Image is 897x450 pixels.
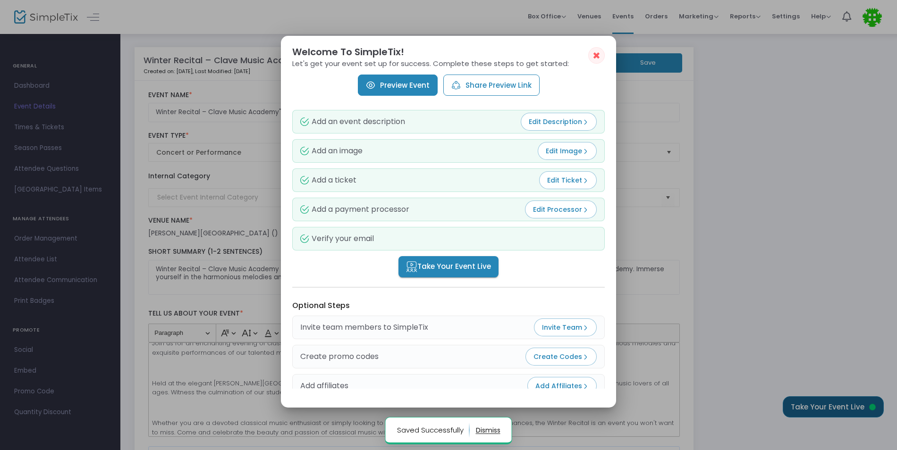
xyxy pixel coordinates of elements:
button: Share Preview Link [443,75,540,96]
button: Add Affiliates [527,377,597,395]
span: Add Affiliates [535,381,589,391]
div: Create promo codes [300,351,379,362]
span: Edit Description [529,117,589,126]
a: Preview Event [358,75,438,96]
span: Edit Image [546,146,589,156]
button: Edit Image [538,142,597,160]
div: Invite team members to SimpleTix [300,322,428,333]
h2: Welcome To SimpleTix! [292,47,605,57]
button: Edit Processor [525,200,597,218]
button: Edit Description [521,113,597,131]
h3: Optional Steps [292,301,605,310]
span: ✖ [592,50,601,61]
button: Take Your Event Live [398,256,499,277]
button: dismiss [476,423,500,438]
div: Add an event description [300,117,405,126]
span: Edit Ticket [547,175,589,185]
div: Verify your email [300,234,374,243]
div: Add an image [300,147,363,155]
span: Edit Processor [533,205,589,214]
div: Add affiliates [300,380,348,392]
p: Let's get your event set up for success. Complete these steps to get started: [292,60,605,67]
div: Add a ticket [300,176,356,184]
button: Edit Ticket [539,171,597,189]
button: Invite Team [534,318,597,336]
span: Create Codes [533,352,589,361]
button: Create Codes [525,348,597,366]
p: Saved Successfully [397,423,470,438]
span: Take Your Event Live [406,261,491,272]
div: Add a payment processor [300,205,409,214]
span: Invite Team [542,323,589,332]
button: ✖ [588,47,605,64]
